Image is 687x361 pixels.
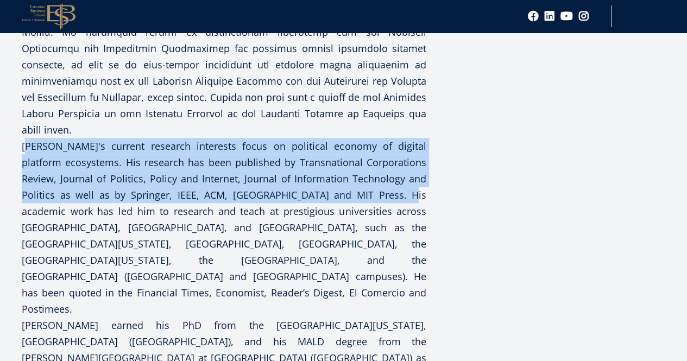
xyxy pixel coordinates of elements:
a: Youtube [560,11,573,22]
a: Instagram [578,11,589,22]
a: Facebook [528,11,539,22]
a: Linkedin [544,11,555,22]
